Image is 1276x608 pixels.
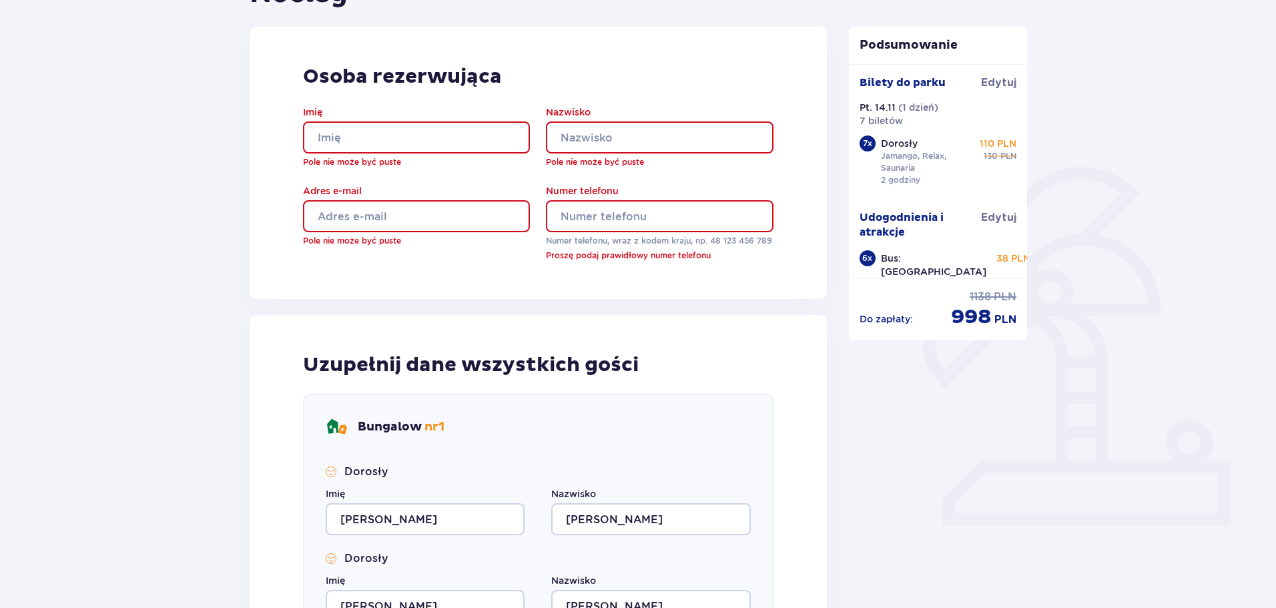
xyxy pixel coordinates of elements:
[860,312,913,326] p: Do zapłaty :
[996,252,1030,265] p: 38 PLN
[546,156,773,168] p: Pole nie może być puste
[546,105,591,119] label: Nazwisko
[303,184,362,198] label: Adres e-mail
[860,250,876,266] div: 6 x
[546,184,619,198] label: Numer telefonu
[303,121,530,154] input: Imię
[303,235,530,247] p: Pole nie może być puste
[303,200,530,232] input: Adres e-mail
[326,416,347,438] img: bungalows Icon
[424,419,444,434] span: nr 1
[849,37,1028,53] p: Podsumowanie
[303,64,773,89] p: Osoba rezerwująca
[546,250,773,262] p: Proszę podaj prawidłowy numer telefonu
[326,487,345,501] label: Imię
[994,290,1016,304] span: PLN
[326,503,525,535] input: Imię
[951,304,992,330] span: 998
[303,352,639,378] p: Uzupełnij dane wszystkich gości
[984,150,998,162] span: 130
[358,419,444,435] p: Bungalow
[551,503,750,535] input: Nazwisko
[326,467,336,477] img: Smile Icon
[981,75,1016,90] span: Edytuj
[881,150,973,174] p: Jamango, Relax, Saunaria
[303,105,322,119] label: Imię
[980,137,1016,150] p: 110 PLN
[344,551,388,566] p: Dorosły
[551,574,596,587] label: Nazwisko
[970,290,991,304] span: 1138
[860,101,896,114] p: Pt. 14.11
[881,137,918,150] p: Dorosły
[994,312,1016,327] span: PLN
[860,75,946,90] p: Bilety do parku
[344,465,388,479] p: Dorosły
[1000,150,1016,162] span: PLN
[546,121,773,154] input: Nazwisko
[860,114,903,127] p: 7 biletów
[303,156,530,168] p: Pole nie może być puste
[881,252,986,332] p: Bus: [GEOGRAPHIC_DATA] - [GEOGRAPHIC_DATA] - [GEOGRAPHIC_DATA]
[551,487,596,501] label: Nazwisko
[326,553,336,564] img: Smile Icon
[981,210,1016,225] span: Edytuj
[546,200,773,232] input: Numer telefonu
[326,574,345,587] label: Imię
[898,101,938,114] p: ( 1 dzień )
[860,135,876,151] div: 7 x
[860,210,982,240] p: Udogodnienia i atrakcje
[546,235,773,247] p: Numer telefonu, wraz z kodem kraju, np. 48 ​123 ​456 ​789
[881,174,920,186] p: 2 godziny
